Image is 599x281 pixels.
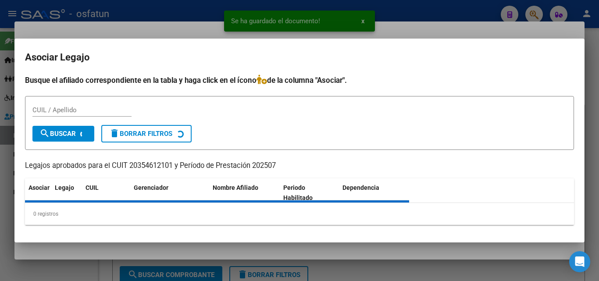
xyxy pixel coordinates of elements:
[134,184,168,191] span: Gerenciador
[569,251,590,272] div: Open Intercom Messenger
[29,184,50,191] span: Asociar
[109,128,120,139] mat-icon: delete
[342,184,379,191] span: Dependencia
[101,125,192,142] button: Borrar Filtros
[283,184,313,201] span: Periodo Habilitado
[51,178,82,207] datatable-header-cell: Legajo
[130,178,209,207] datatable-header-cell: Gerenciador
[39,128,50,139] mat-icon: search
[25,203,574,225] div: 0 registros
[25,178,51,207] datatable-header-cell: Asociar
[25,49,574,66] h2: Asociar Legajo
[32,126,94,142] button: Buscar
[82,178,130,207] datatable-header-cell: CUIL
[209,178,280,207] datatable-header-cell: Nombre Afiliado
[280,178,339,207] datatable-header-cell: Periodo Habilitado
[339,178,410,207] datatable-header-cell: Dependencia
[25,160,574,171] p: Legajos aprobados para el CUIT 20354612101 y Período de Prestación 202507
[55,184,74,191] span: Legajo
[39,130,76,138] span: Buscar
[213,184,258,191] span: Nombre Afiliado
[25,75,574,86] h4: Busque el afiliado correspondiente en la tabla y haga click en el ícono de la columna "Asociar".
[109,130,172,138] span: Borrar Filtros
[86,184,99,191] span: CUIL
